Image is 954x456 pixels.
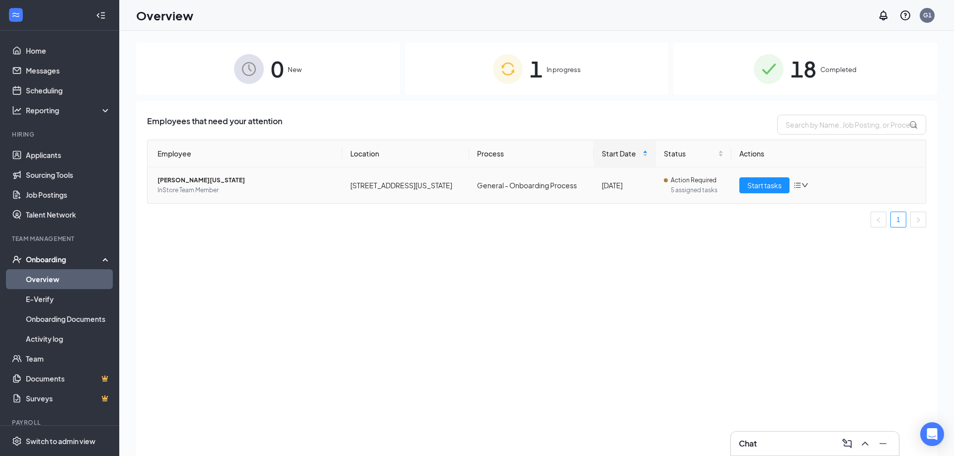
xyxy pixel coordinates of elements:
th: Location [342,140,470,167]
a: E-Verify [26,289,111,309]
svg: UserCheck [12,254,22,264]
div: Team Management [12,234,109,243]
button: ChevronUp [857,436,873,452]
div: Open Intercom Messenger [920,422,944,446]
svg: Settings [12,436,22,446]
div: G1 [923,11,932,19]
div: Reporting [26,105,111,115]
button: right [910,212,926,228]
div: Payroll [12,418,109,427]
span: 18 [791,52,816,86]
a: 1 [891,212,906,227]
div: Onboarding [26,254,102,264]
svg: Notifications [877,9,889,21]
button: left [871,212,886,228]
span: bars [794,181,801,189]
svg: ChevronUp [859,438,871,450]
h1: Overview [136,7,193,24]
a: Sourcing Tools [26,165,111,185]
th: Process [469,140,594,167]
li: Previous Page [871,212,886,228]
span: right [915,217,921,223]
a: Team [26,349,111,369]
svg: Collapse [96,10,106,20]
a: Applicants [26,145,111,165]
span: In progress [547,65,581,75]
div: Hiring [12,130,109,139]
span: InStore Team Member [158,185,334,195]
span: Action Required [671,175,716,185]
a: Onboarding Documents [26,309,111,329]
span: Start tasks [747,180,782,191]
span: Completed [820,65,857,75]
svg: Minimize [877,438,889,450]
td: [STREET_ADDRESS][US_STATE] [342,167,470,203]
span: down [801,182,808,189]
td: General - Onboarding Process [469,167,594,203]
th: Status [656,140,731,167]
th: Employee [148,140,342,167]
button: ComposeMessage [839,436,855,452]
svg: Analysis [12,105,22,115]
a: Messages [26,61,111,80]
button: Start tasks [739,177,790,193]
span: [PERSON_NAME][US_STATE] [158,175,334,185]
span: Status [664,148,715,159]
span: 0 [271,52,284,86]
a: Scheduling [26,80,111,100]
div: Switch to admin view [26,436,95,446]
h3: Chat [739,438,757,449]
li: Next Page [910,212,926,228]
svg: QuestionInfo [899,9,911,21]
th: Actions [731,140,926,167]
a: Overview [26,269,111,289]
a: SurveysCrown [26,388,111,408]
svg: WorkstreamLogo [11,10,21,20]
svg: ComposeMessage [841,438,853,450]
span: left [875,217,881,223]
span: 1 [530,52,543,86]
a: DocumentsCrown [26,369,111,388]
a: Job Postings [26,185,111,205]
input: Search by Name, Job Posting, or Process [777,115,926,135]
a: Home [26,41,111,61]
span: Start Date [602,148,640,159]
a: Talent Network [26,205,111,225]
span: 5 assigned tasks [671,185,723,195]
button: Minimize [875,436,891,452]
span: Employees that need your attention [147,115,282,135]
li: 1 [890,212,906,228]
div: [DATE] [602,180,648,191]
a: Activity log [26,329,111,349]
span: New [288,65,302,75]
